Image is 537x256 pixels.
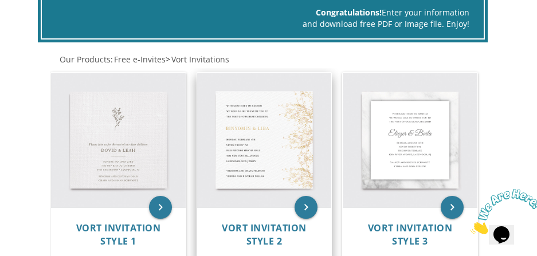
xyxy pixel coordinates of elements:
[58,54,111,65] a: Our Products
[222,222,307,247] span: Vort Invitation Style 2
[5,5,76,50] img: Chat attention grabber
[222,223,307,247] a: Vort Invitation Style 2
[368,222,453,247] span: Vort Invitation Style 3
[51,73,186,207] img: Vort Invitation Style 1
[466,184,537,239] iframe: chat widget
[56,18,469,30] div: and download free PDF or Image file. Enjoy!
[76,222,161,247] span: Vort Invitation Style 1
[113,54,166,65] a: Free e-Invites
[114,54,166,65] span: Free e-Invites
[76,223,161,247] a: Vort Invitation Style 1
[166,54,229,65] span: >
[316,7,382,18] span: Congratulations!
[295,196,318,219] a: keyboard_arrow_right
[197,73,332,207] img: Vort Invitation Style 2
[171,54,229,65] span: Vort Invitations
[50,54,488,65] div: :
[149,196,172,219] a: keyboard_arrow_right
[56,7,469,18] div: Enter your information
[441,196,464,219] a: keyboard_arrow_right
[343,73,477,207] img: Vort Invitation Style 3
[170,54,229,65] a: Vort Invitations
[368,223,453,247] a: Vort Invitation Style 3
